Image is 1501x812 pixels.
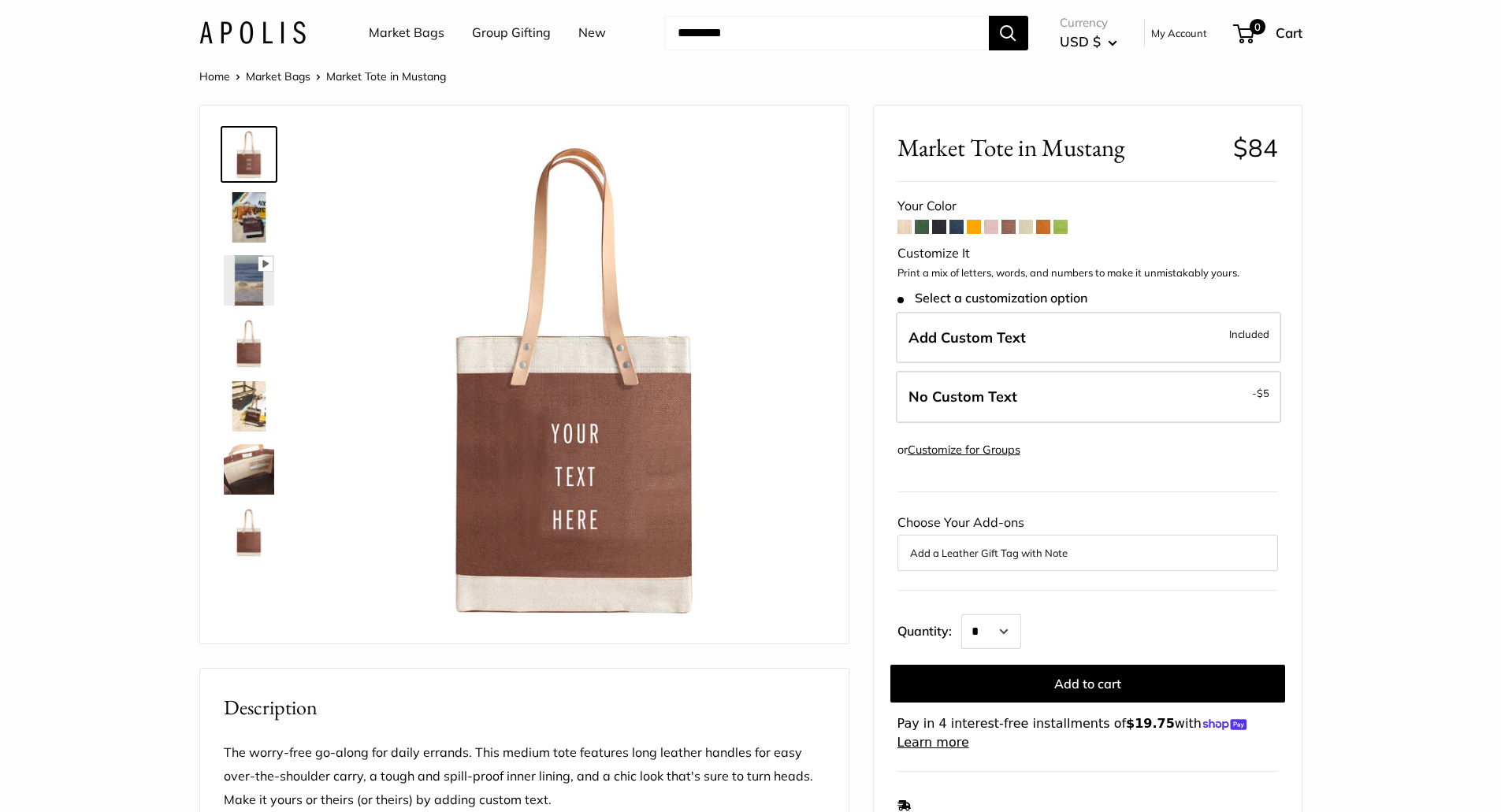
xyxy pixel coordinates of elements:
[199,66,446,87] nav: Breadcrumb
[908,387,1017,406] span: No Custom Text
[1151,24,1207,43] a: My Account
[897,439,1020,461] div: or
[908,328,1026,347] span: Add Custom Text
[224,381,274,432] img: Market Tote in Mustang
[896,371,1281,423] label: Leave Blank
[896,312,1281,364] label: Add Custom Text
[224,444,274,495] img: Market Tote in Mustang
[224,192,274,243] img: Market Tote in Mustang
[1060,12,1117,34] span: Currency
[224,692,825,723] h2: Description
[224,318,274,369] img: Market Tote in Mustang
[1229,324,1269,343] span: Included
[221,315,277,372] a: Market Tote in Mustang
[1276,24,1302,41] span: Cart
[1235,20,1302,46] a: 0 Cart
[1252,384,1269,402] span: -
[221,378,277,435] a: Market Tote in Mustang
[665,16,989,50] input: Search...
[897,242,1278,265] div: Customize It
[897,133,1221,162] span: Market Tote in Mustang
[199,21,306,44] img: Apolis
[326,69,446,83] span: Market Tote in Mustang
[199,69,230,83] a: Home
[890,665,1285,703] button: Add to cart
[326,129,825,628] img: Market Tote in Mustang
[897,291,1087,306] span: Select a customization option
[897,265,1278,281] p: Print a mix of letters, words, and numbers to make it unmistakably yours.
[224,129,274,180] img: Market Tote in Mustang
[908,443,1020,457] a: Customize for Groups
[221,126,277,183] a: Market Tote in Mustang
[578,21,606,45] a: New
[221,441,277,498] a: Market Tote in Mustang
[224,507,274,558] img: Market Tote in Mustang
[221,252,277,309] a: Market Tote in Mustang
[246,69,310,83] a: Market Bags
[1060,33,1101,50] span: USD $
[897,511,1278,571] div: Choose Your Add-ons
[1257,387,1269,399] span: $5
[221,189,277,246] a: Market Tote in Mustang
[910,543,1265,562] button: Add a Leather Gift Tag with Note
[221,504,277,561] a: Market Tote in Mustang
[1233,132,1278,163] span: $84
[1249,19,1265,35] span: 0
[1060,29,1117,54] button: USD $
[897,195,1278,218] div: Your Color
[224,741,825,812] p: The worry-free go-along for daily errands. This medium tote features long leather handles for eas...
[369,21,444,45] a: Market Bags
[989,16,1028,50] button: Search
[224,255,274,306] img: Market Tote in Mustang
[472,21,551,45] a: Group Gifting
[897,610,961,649] label: Quantity:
